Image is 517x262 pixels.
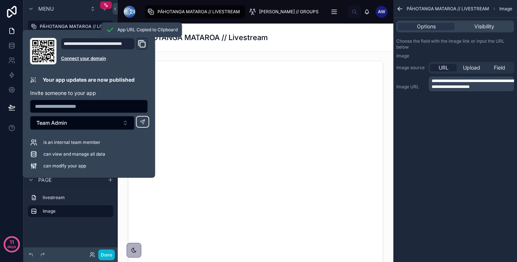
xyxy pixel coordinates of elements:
p: Invite someone to your app [30,89,148,97]
span: [PERSON_NAME] // GROUPS [259,9,319,15]
p: Your app updates are now published [43,76,135,84]
span: Options [417,23,436,30]
button: Done [98,249,115,260]
div: scrollable content [429,77,514,91]
label: Image [43,208,107,214]
a: PĀHOTANGA MATAROA // LIVESTREAM [145,5,245,18]
h1: 🔴 PĀHOTANGA MATAROA // Livestream [127,32,268,43]
label: Image [396,53,409,59]
span: can modify your app [43,163,86,169]
span: URL [439,64,449,71]
span: PĀHOTANGA MATAROA // LIVESTREAM [407,6,489,12]
span: Team Admin [36,119,67,127]
label: Image URL [396,84,426,90]
span: Visibility [474,23,494,30]
span: is an internal team member [43,139,100,145]
span: can view and manage all data [43,151,105,157]
span: Image [499,6,512,12]
label: Choose the field with the image link or input the URL below [396,38,514,50]
span: App URL Copied to Clipboard [117,27,178,33]
label: PĀHOTANGA MATAROA // LIVESTREAM [40,24,125,29]
span: Page [38,176,52,184]
a: PĀHOTANGA MATAROA // LIVESTREAM [28,21,113,32]
img: App logo [124,6,135,18]
p: 11 [10,238,14,246]
label: livestream [43,195,110,201]
span: Field [494,64,505,71]
span: AW [378,9,385,15]
label: Image source [396,65,426,71]
div: scrollable content [24,188,118,224]
div: scrollable content [141,4,348,20]
div: Domain and Custom Link [61,38,148,64]
span: Menu [38,5,54,13]
p: days [7,241,16,252]
a: Connect your domain [61,56,148,61]
span: PĀHOTANGA MATAROA // LIVESTREAM [157,9,240,15]
span: Upload [463,64,480,71]
a: [PERSON_NAME] // GROUPS [247,5,324,18]
button: Select Button [30,116,135,130]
